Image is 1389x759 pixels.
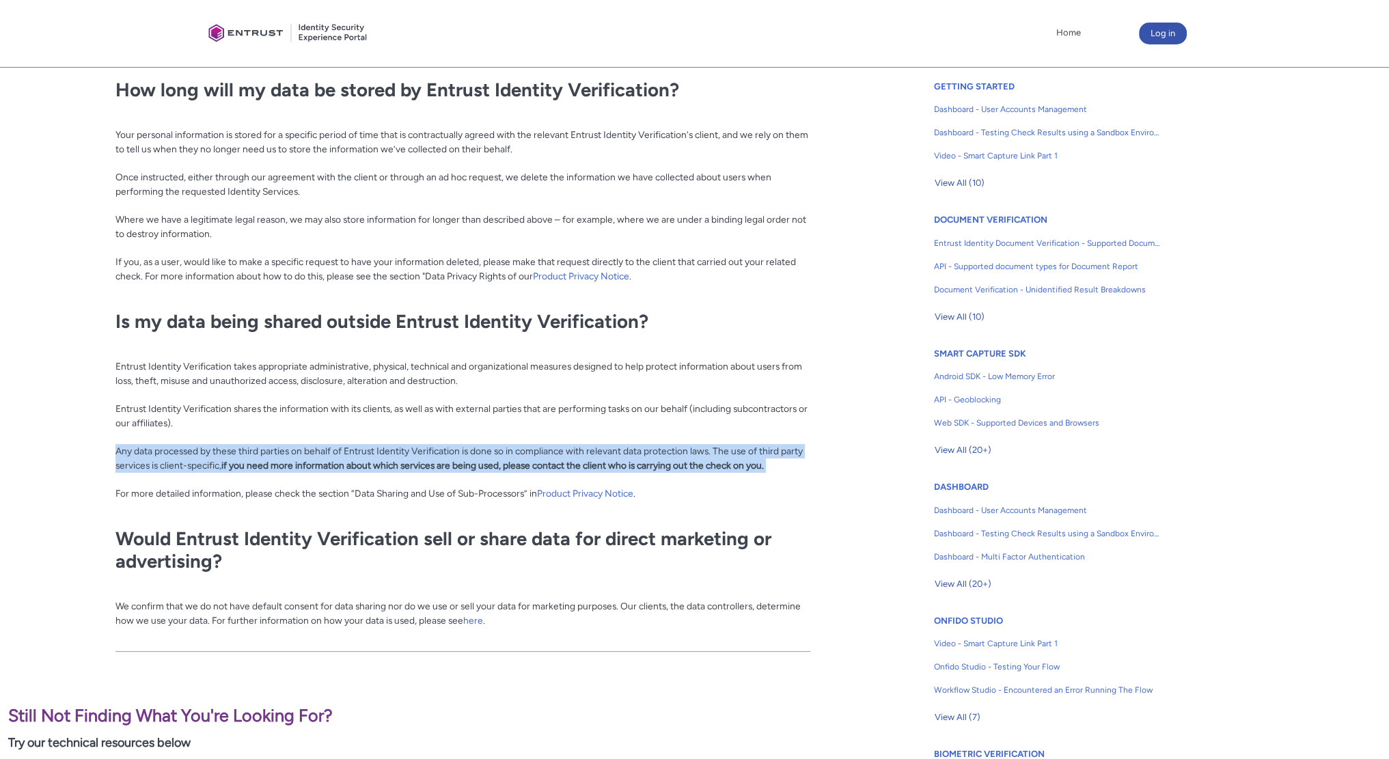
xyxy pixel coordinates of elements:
[934,121,1161,144] a: Dashboard - Testing Check Results using a Sandbox Environment
[934,260,1161,273] span: API - Supported document types for Document Report
[934,706,981,728] button: View All (7)
[934,370,1161,383] span: Android SDK - Low Memory Error
[934,573,992,595] button: View All (20+)
[934,482,989,492] a: DASHBOARD
[934,144,1161,167] a: Video - Smart Capture Link Part 1
[934,678,1161,702] a: Workflow Studio - Encountered an Error Running The Flow
[115,345,810,514] p: Entrust Identity Verification takes appropriate administrative, physical, technical and organizat...
[537,488,633,499] a: Product Privacy Notice
[935,307,985,327] span: View All (10)
[934,81,1015,92] a: GETTING STARTED
[934,126,1161,139] span: Dashboard - Testing Check Results using a Sandbox Environment
[1139,23,1187,44] button: Log in
[934,172,985,194] button: View All (10)
[934,278,1161,301] a: Document Verification - Unidentified Result Breakdowns
[934,394,1161,406] span: API - Geoblocking
[934,417,1161,429] span: Web SDK - Supported Devices and Browsers
[1053,23,1084,43] a: Home
[934,655,1161,678] a: Onfido Studio - Testing Your Flow
[934,616,1003,626] a: ONFIDO STUDIO
[934,504,1161,516] span: Dashboard - User Accounts Management
[934,306,985,328] button: View All (10)
[935,173,985,193] span: View All (10)
[934,411,1161,434] a: Web SDK - Supported Devices and Browsers
[115,527,810,572] h1: Would Entrust Identity Verification sell or share data for direct marketing or advertising?
[934,749,1045,759] a: BIOMETRIC VERIFICATION
[934,527,1161,540] span: Dashboard - Testing Check Results using a Sandbox Environment
[8,703,918,729] p: Still Not Finding What You're Looking For?
[934,365,1161,388] a: Android SDK - Low Memory Error
[934,551,1161,563] span: Dashboard - Multi Factor Authentication
[934,348,1026,359] a: SMART CAPTURE SDK
[934,499,1161,522] a: Dashboard - User Accounts Management
[934,237,1161,249] span: Entrust Identity Document Verification - Supported Document type and size
[934,661,1161,673] span: Onfido Studio - Testing Your Flow
[934,255,1161,278] a: API - Supported document types for Document Report
[934,439,992,461] button: View All (20+)
[934,103,1161,115] span: Dashboard - User Accounts Management
[934,98,1161,121] a: Dashboard - User Accounts Management
[934,637,1161,650] span: Video - Smart Capture Link Part 1
[115,585,810,642] p: We confirm that we do not have default consent for data sharing nor do we use or sell your data f...
[115,310,810,333] h1: Is my data being shared outside Entrust Identity Verification?
[934,388,1161,411] a: API - Geoblocking
[934,284,1161,296] span: Document Verification - Unidentified Result Breakdowns
[934,545,1161,568] a: Dashboard - Multi Factor Authentication
[934,632,1161,655] a: Video - Smart Capture Link Part 1
[935,707,980,728] span: View All (7)
[935,440,991,460] span: View All (20+)
[935,574,991,594] span: View All (20+)
[8,734,918,752] p: Try our technical resources below
[115,79,810,101] h1: How long will my data be stored by Entrust Identity Verification?
[934,150,1161,162] span: Video - Smart Capture Link Part 1
[115,113,810,297] p: Your personal information is stored for a specific period of time that is contractually agreed wi...
[934,522,1161,545] a: Dashboard - Testing Check Results using a Sandbox Environment
[463,615,483,626] a: here
[934,215,1047,225] a: DOCUMENT VERIFICATION
[221,460,764,471] strong: if you need more information about which services are being used, please contact the client who i...
[533,271,629,281] a: Product Privacy Notice
[934,232,1161,255] a: Entrust Identity Document Verification - Supported Document type and size
[934,684,1161,696] span: Workflow Studio - Encountered an Error Running The Flow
